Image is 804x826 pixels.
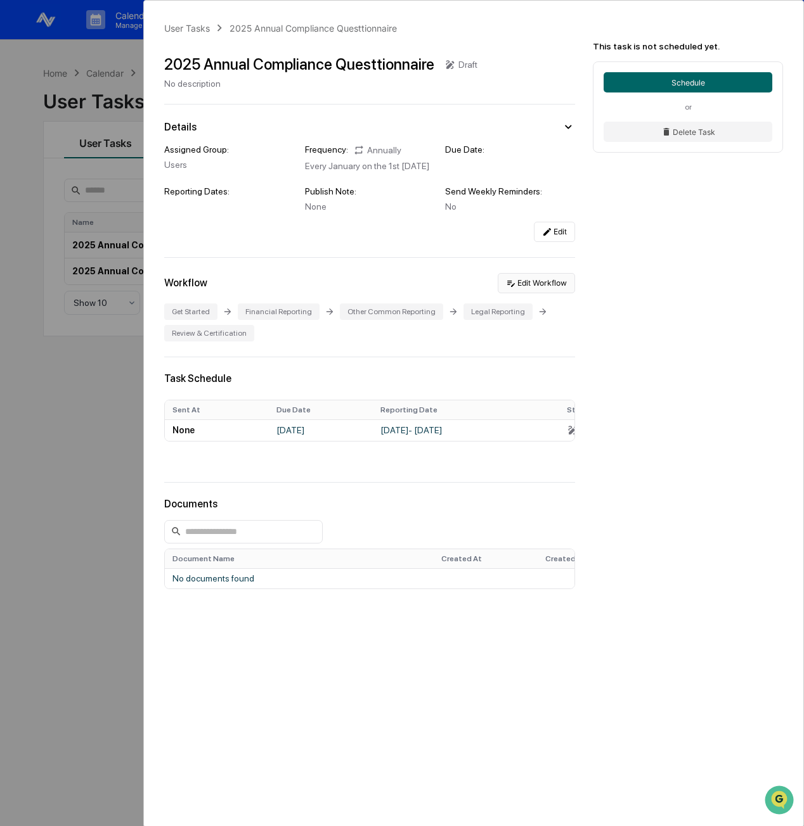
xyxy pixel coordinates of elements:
[164,79,477,89] div: No description
[165,400,269,419] th: Sent At
[763,784,798,818] iframe: Open customer support
[112,172,143,182] span: 1:02 PM
[464,303,533,320] div: Legal Reporting
[373,419,559,441] td: [DATE] - [DATE]
[538,549,648,568] th: Created By
[164,144,294,155] div: Assigned Group:
[164,372,575,384] div: Task Schedule
[39,206,103,216] span: [PERSON_NAME]
[197,137,231,153] button: See all
[604,103,772,111] div: or
[534,222,575,242] button: Edit
[604,122,772,142] button: Delete Task
[8,277,85,300] a: 🔎Data Lookup
[13,194,33,214] img: Jack Rasmussen
[445,201,575,212] div: No
[112,206,138,216] span: [DATE]
[593,41,783,51] div: This task is not scheduled yet.
[305,161,435,171] div: Every January on the 1st [DATE]
[269,400,373,419] th: Due Date
[8,253,87,276] a: 🖐️Preclearance
[164,277,207,289] div: Workflow
[164,23,210,34] div: User Tasks
[105,258,157,271] span: Attestations
[445,144,575,155] div: Due Date:
[305,186,435,196] div: Publish Note:
[340,303,443,320] div: Other Common Reporting
[305,201,435,212] div: None
[25,172,36,182] img: 1746055101610-c473b297-6a78-478c-a979-82029cc54cd1
[39,172,103,182] span: [PERSON_NAME]
[269,419,373,441] td: [DATE]
[498,273,575,293] button: Edit Workflow
[25,283,80,295] span: Data Lookup
[13,96,36,119] img: 1746055101610-c473b297-6a78-478c-a979-82029cc54cd1
[445,186,575,196] div: Send Weekly Reminders:
[216,100,231,115] button: Start new chat
[165,419,269,441] td: None
[164,160,294,170] div: Users
[559,400,638,419] th: Status
[13,160,33,180] img: Jack Rasmussen
[434,549,538,568] th: Created At
[25,258,82,271] span: Preclearance
[105,206,110,216] span: •
[57,109,174,119] div: We're available if you need us!
[305,144,348,156] div: Frequency:
[353,144,401,156] div: Annually
[230,23,397,34] div: 2025 Annual Compliance Questtionnaire
[92,260,102,270] div: 🗄️
[25,206,36,217] img: 1746055101610-c473b297-6a78-478c-a979-82029cc54cd1
[27,96,49,119] img: 8933085812038_c878075ebb4cc5468115_72.jpg
[604,72,772,92] button: Schedule
[105,172,110,182] span: •
[164,325,254,341] div: Review & Certification
[89,313,153,323] a: Powered byPylon
[373,400,559,419] th: Reporting Date
[13,284,23,294] div: 🔎
[458,60,477,70] div: Draft
[87,253,162,276] a: 🗄️Attestations
[164,303,217,320] div: Get Started
[57,96,208,109] div: Start new chat
[165,549,434,568] th: Document Name
[13,26,231,46] p: How can we help?
[164,55,434,73] div: 2025 Annual Compliance Questtionnaire
[164,498,575,510] div: Documents
[126,314,153,323] span: Pylon
[164,121,197,133] div: Details
[13,140,85,150] div: Past conversations
[164,186,294,196] div: Reporting Dates:
[238,303,320,320] div: Financial Reporting
[165,568,648,588] td: No documents found
[13,260,23,270] div: 🖐️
